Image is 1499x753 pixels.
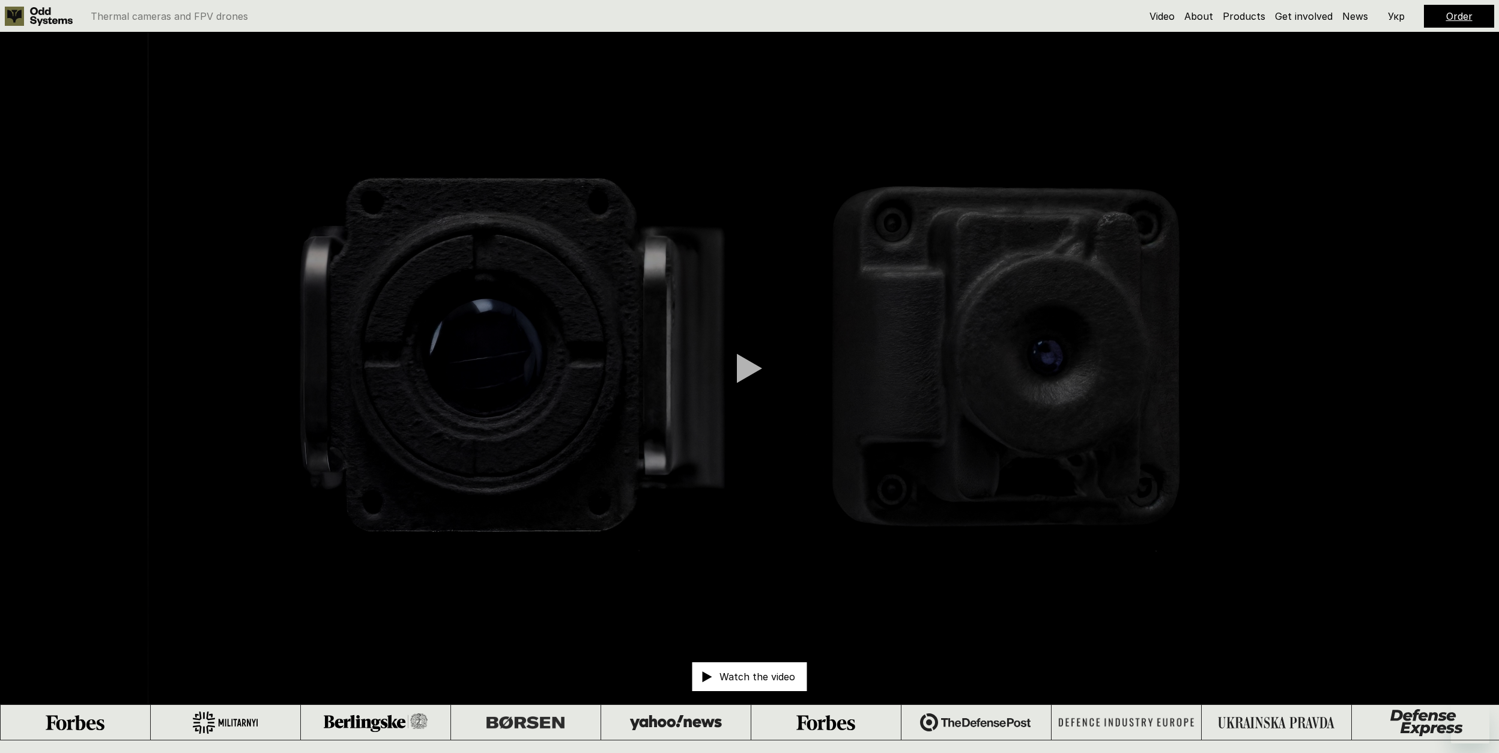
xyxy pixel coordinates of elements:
p: Укр [1388,11,1405,21]
a: About [1184,10,1213,22]
iframe: Button to launch messaging window [1451,705,1489,743]
p: Thermal cameras and FPV drones [91,11,248,21]
a: Products [1223,10,1265,22]
a: News [1342,10,1368,22]
p: Watch the video [719,672,795,681]
a: Get involved [1275,10,1333,22]
a: Video [1149,10,1175,22]
a: Order [1446,10,1473,22]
